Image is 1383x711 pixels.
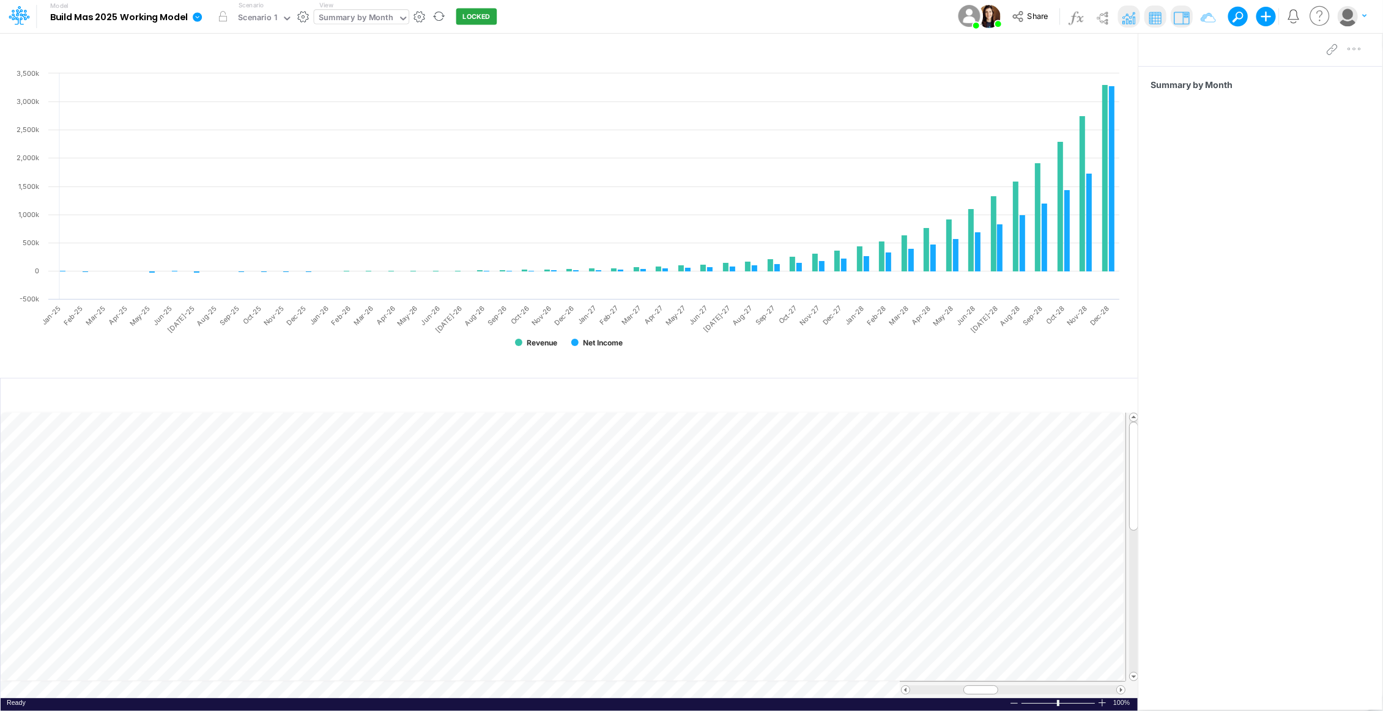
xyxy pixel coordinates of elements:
[218,304,240,326] text: Sep-25
[50,2,69,10] label: Model
[1057,700,1059,706] div: Zoom
[308,304,330,326] text: Jan-26
[456,9,497,25] button: LOCKED
[17,125,39,134] text: 2,500k
[238,12,277,26] div: Scenario 1
[17,97,39,106] text: 3,000k
[955,2,983,30] img: User Image Icon
[1028,11,1048,20] span: Share
[687,304,710,326] text: Jun-27
[1113,698,1132,707] div: Zoom level
[128,304,152,328] text: May-25
[1044,304,1066,326] text: Oct-28
[843,304,866,326] text: Jan-28
[374,304,397,326] text: Apr-26
[462,304,486,328] text: Aug-26
[1088,304,1111,326] text: Dec-28
[954,304,977,326] text: Jun-28
[576,304,598,326] text: Jan-27
[865,304,888,326] text: Feb-28
[352,304,374,326] text: Mar-26
[643,304,665,326] text: Apr-27
[754,304,777,326] text: Sep-27
[583,338,623,347] text: Net Income
[1006,7,1057,26] button: Share
[998,304,1022,328] text: Aug-28
[195,304,218,328] text: Aug-25
[239,1,264,10] label: Scenario
[664,304,687,327] text: May-27
[731,304,754,327] text: Aug-27
[598,304,620,326] text: Feb-27
[1151,78,1375,91] span: Summary by Month
[11,384,872,409] input: Type a title here
[509,304,531,326] text: Oct-26
[931,304,955,328] text: May-28
[419,304,442,326] text: Jun-26
[552,304,575,326] text: Dec-26
[1009,699,1019,708] div: Zoom Out
[1151,101,1382,270] iframe: FastComments
[166,304,196,334] text: [DATE]-25
[23,238,39,247] text: 500k
[1113,698,1132,707] span: 100%
[40,304,62,326] text: Jan-25
[977,5,1001,28] img: User Image Icon
[396,304,420,328] text: May-26
[262,304,286,327] text: Nov-25
[1066,304,1089,327] text: Nov-28
[821,304,844,326] text: Dec-27
[620,304,643,326] text: Mar-27
[62,304,84,326] text: Feb-25
[7,698,26,707] div: In Ready mode
[777,304,798,325] text: Oct-27
[84,304,106,326] text: Mar-25
[241,304,263,326] text: Oct-25
[486,304,508,326] text: Sep-26
[798,304,821,326] text: Nov-27
[35,267,39,275] text: 0
[17,69,39,78] text: 3,500k
[17,153,39,162] text: 2,000k
[319,1,333,10] label: View
[434,304,464,334] text: [DATE]-26
[888,304,910,326] text: Mar-28
[18,182,39,191] text: 1,500k
[527,338,557,347] text: Revenue
[18,210,39,219] text: 1,000k
[20,295,39,303] text: -500k
[1021,698,1097,707] div: Zoom
[970,304,999,334] text: [DATE]-28
[702,304,732,334] text: [DATE]-27
[151,304,174,326] text: Jun-25
[1097,698,1107,707] div: Zoom In
[50,12,187,23] b: Build Mas 2025 Working Model
[910,304,933,326] text: Apr-28
[7,699,26,706] span: Ready
[530,304,553,327] text: Nov-26
[319,12,393,26] div: Summary by Month
[10,38,1007,63] input: Type a title here
[107,304,130,326] text: Apr-25
[1286,9,1300,23] a: Notifications
[330,304,352,326] text: Feb-26
[285,304,308,326] text: Dec-25
[1021,304,1044,326] text: Sep-28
